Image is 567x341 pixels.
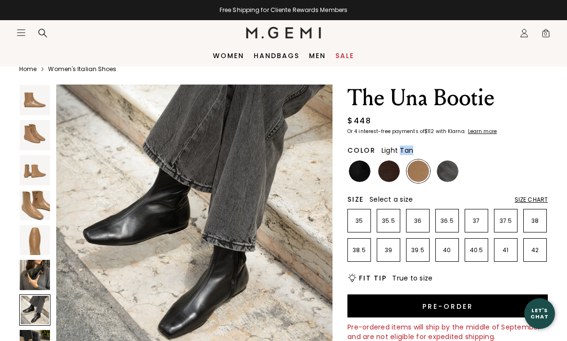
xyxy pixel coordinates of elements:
[347,128,424,135] klarna-placement-style-body: Or 4 interest-free payments of
[424,128,434,135] klarna-placement-style-amount: $112
[20,120,50,150] img: The Una Bootie
[407,160,429,182] img: Light Tan
[494,246,517,254] p: 41
[359,274,386,282] h2: Fit Tip
[347,115,371,127] div: $448
[436,128,467,135] klarna-placement-style-body: with Klarna
[20,85,50,115] img: The Una Bootie
[20,260,50,290] img: The Una Bootie
[465,217,488,225] p: 37
[213,52,244,60] a: Women
[347,85,548,111] h1: The Una Bootie
[335,52,354,60] a: Sale
[437,160,458,182] img: Gunmetal
[541,30,551,40] span: 0
[370,195,413,204] span: Select a size
[465,246,488,254] p: 40.5
[254,52,299,60] a: Handbags
[246,27,321,38] img: M.Gemi
[468,128,497,135] klarna-placement-style-cta: Learn more
[515,196,548,204] div: Size Chart
[348,246,370,254] p: 38.5
[20,155,50,185] img: The Una Bootie
[309,52,326,60] a: Men
[467,129,497,134] a: Learn more
[524,246,546,254] p: 42
[348,217,370,225] p: 35
[436,246,458,254] p: 40
[436,217,458,225] p: 36.5
[347,294,548,317] button: Pre-order
[349,160,370,182] img: Black
[377,217,400,225] p: 35.5
[347,146,376,154] h2: Color
[20,225,50,256] img: The Una Bootie
[494,217,517,225] p: 37.5
[20,190,50,220] img: The Una Bootie
[524,217,546,225] p: 38
[347,195,364,203] h2: Size
[524,307,555,319] div: Let's Chat
[378,160,400,182] img: Chocolate
[19,65,37,73] a: Home
[407,217,429,225] p: 36
[48,65,116,73] a: Women's Italian Shoes
[382,146,413,155] span: Light Tan
[16,28,26,37] button: Open site menu
[377,246,400,254] p: 39
[407,246,429,254] p: 39.5
[392,273,432,283] span: True to size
